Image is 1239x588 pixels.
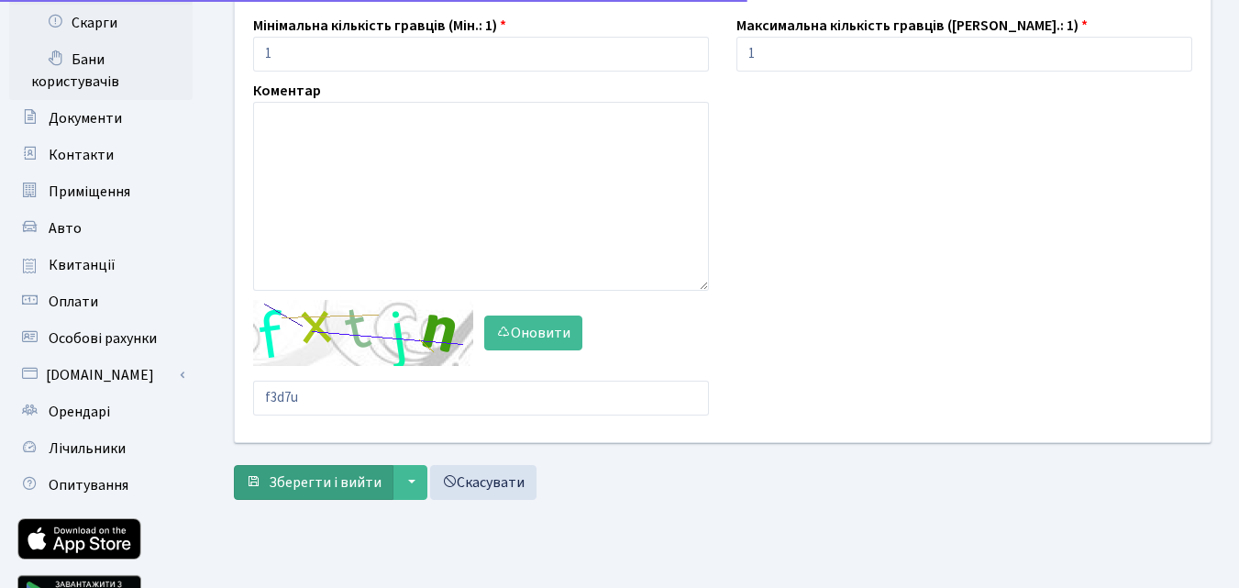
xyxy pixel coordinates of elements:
input: Введіть текст із зображення [253,381,709,416]
a: Лічильники [9,430,193,467]
button: Оновити [484,316,582,350]
a: Опитування [9,467,193,504]
span: Авто [49,218,82,239]
span: Особові рахунки [49,328,157,349]
a: Особові рахунки [9,320,193,357]
a: Контакти [9,137,193,173]
a: Скарги [9,5,193,41]
a: Квитанції [9,247,193,283]
span: Лічильники [49,438,126,459]
span: Контакти [49,145,114,165]
span: Квитанції [49,255,116,275]
a: Оплати [9,283,193,320]
span: Зберегти і вийти [269,472,382,493]
span: Опитування [49,475,128,495]
a: Документи [9,100,193,137]
a: Бани користувачів [9,41,193,100]
img: default [253,300,473,366]
a: Авто [9,210,193,247]
a: Приміщення [9,173,193,210]
a: Орендарі [9,394,193,430]
button: Зберегти і вийти [234,465,393,500]
span: Документи [49,108,122,128]
a: [DOMAIN_NAME] [9,357,193,394]
a: Скасувати [430,465,537,500]
span: Орендарі [49,402,110,422]
label: Максимальна кількість гравців ([PERSON_NAME].: 1) [736,15,1088,37]
span: Оплати [49,292,98,312]
span: Приміщення [49,182,130,202]
label: Коментар [253,80,321,102]
label: Мінімальна кількість гравців (Мін.: 1) [253,15,506,37]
